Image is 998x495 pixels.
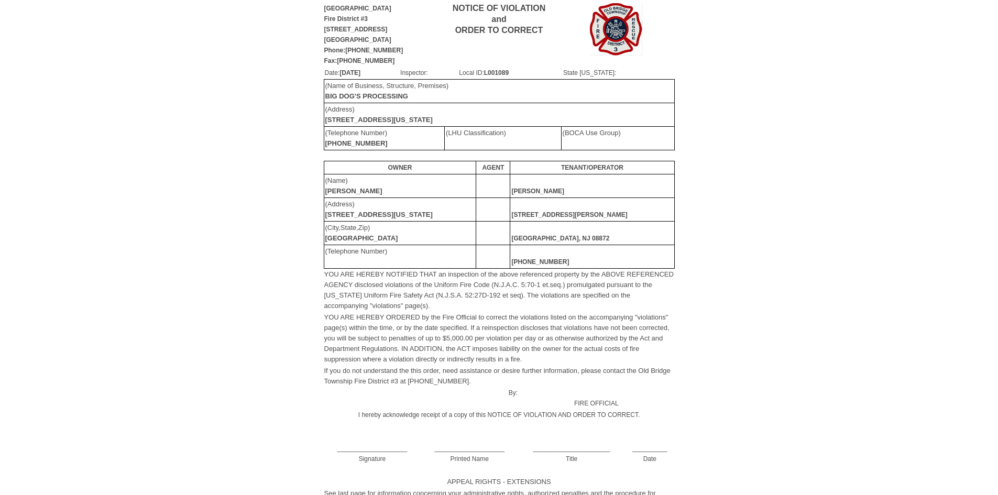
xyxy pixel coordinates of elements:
[324,387,519,409] td: By:
[325,92,408,100] b: BIG DOG'S PROCESSING
[324,313,670,363] font: YOU ARE HEREBY ORDERED by the Fire Official to correct the violations listed on the accompanying ...
[324,432,421,465] td: ____________________ Signature
[324,270,674,310] font: YOU ARE HEREBY NOTIFIED THAT an inspection of the above referenced property by the ABOVE REFERENC...
[325,224,398,242] font: (City,State,Zip)
[458,67,563,79] td: Local ID:
[511,235,609,242] b: [GEOGRAPHIC_DATA], NJ 08872
[518,432,625,465] td: ______________________ Title
[446,129,506,137] font: (LHU Classification)
[325,116,433,124] b: [STREET_ADDRESS][US_STATE]
[325,211,433,218] b: [STREET_ADDRESS][US_STATE]
[511,258,569,266] b: [PHONE_NUMBER]
[325,82,449,100] font: (Name of Business, Structure, Premises)
[453,4,545,35] b: NOTICE OF VIOLATION and ORDER TO CORRECT
[324,67,400,79] td: Date:
[511,211,627,218] b: [STREET_ADDRESS][PERSON_NAME]
[388,164,412,171] b: OWNER
[325,234,398,242] b: [GEOGRAPHIC_DATA]
[325,187,382,195] b: [PERSON_NAME]
[339,69,360,76] b: [DATE]
[482,164,504,171] b: AGENT
[563,129,621,137] font: (BOCA Use Group)
[447,478,551,486] font: APPEAL RIGHTS - EXTENSIONS
[400,67,458,79] td: Inspector:
[324,409,675,421] td: I hereby acknowledge receipt of a copy of this NOTICE OF VIOLATION AND ORDER TO CORRECT.
[484,69,509,76] b: L001089
[625,432,674,465] td: __________ Date
[325,247,388,255] font: (Telephone Number)
[421,432,518,465] td: ____________________ Printed Name
[324,367,671,385] font: If you do not understand the this order, need assistance or desire further information, please co...
[511,188,564,195] b: [PERSON_NAME]
[563,67,674,79] td: State [US_STATE]:
[325,200,433,218] font: (Address)
[325,129,388,147] font: (Telephone Number)
[561,164,623,171] b: TENANT/OPERATOR
[324,5,403,64] b: [GEOGRAPHIC_DATA] Fire District #3 [STREET_ADDRESS] [GEOGRAPHIC_DATA] Phone:[PHONE_NUMBER] Fax:[P...
[325,105,433,124] font: (Address)
[590,3,642,56] img: Image
[325,139,388,147] b: [PHONE_NUMBER]
[518,387,674,409] td: FIRE OFFICIAL
[325,177,382,195] font: (Name)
